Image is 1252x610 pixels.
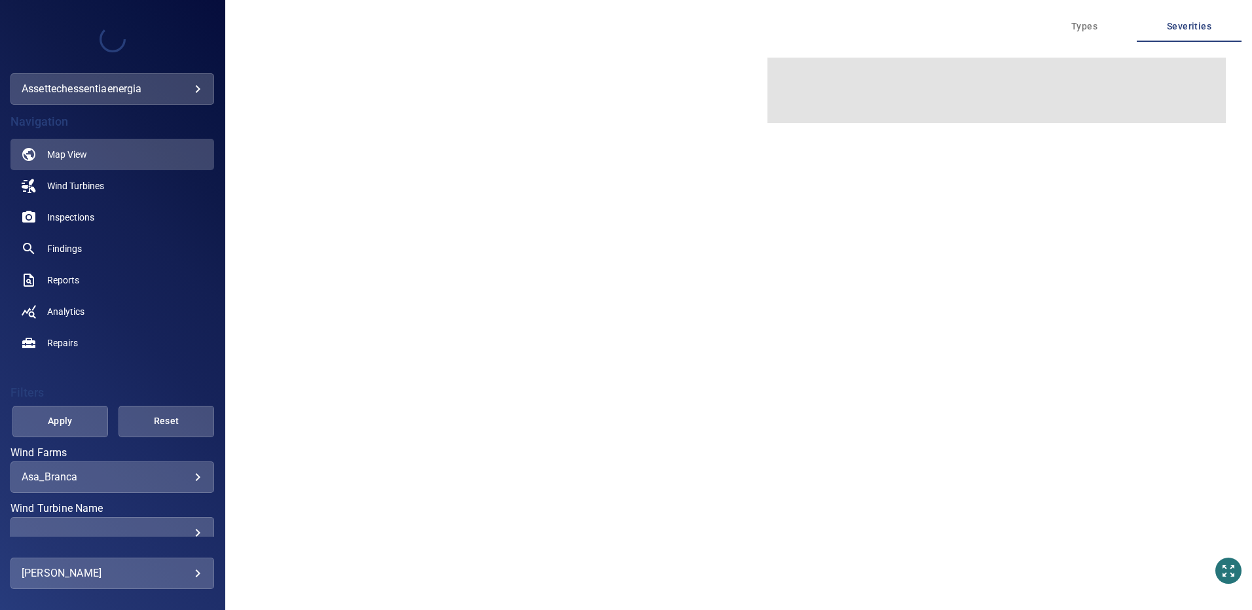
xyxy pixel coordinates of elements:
div: Wind Farms [10,461,214,493]
span: Types [1040,18,1129,35]
span: Inspections [47,211,94,224]
label: Wind Farms [10,448,214,458]
a: reports noActive [10,264,214,296]
h4: Navigation [10,115,214,128]
h4: Filters [10,386,214,399]
span: Severities [1145,18,1234,35]
button: Apply [12,406,108,437]
div: Wind Turbine Name [10,517,214,548]
div: assettechessentiaenergia [22,79,203,99]
a: repairs noActive [10,327,214,359]
a: analytics noActive [10,296,214,327]
span: Analytics [47,305,84,318]
span: Apply [29,413,92,429]
div: [PERSON_NAME] [22,563,203,584]
span: Reports [47,274,79,287]
a: findings noActive [10,233,214,264]
a: inspections noActive [10,202,214,233]
a: windturbines noActive [10,170,214,202]
a: map active [10,139,214,170]
span: Wind Turbines [47,179,104,192]
span: Map View [47,148,87,161]
div: Asa_Branca [22,471,203,483]
label: Wind Turbine Name [10,503,214,514]
span: Repairs [47,336,78,350]
span: Findings [47,242,82,255]
div: assettechessentiaenergia [10,73,214,105]
button: Reset [119,406,214,437]
span: Reset [135,413,198,429]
